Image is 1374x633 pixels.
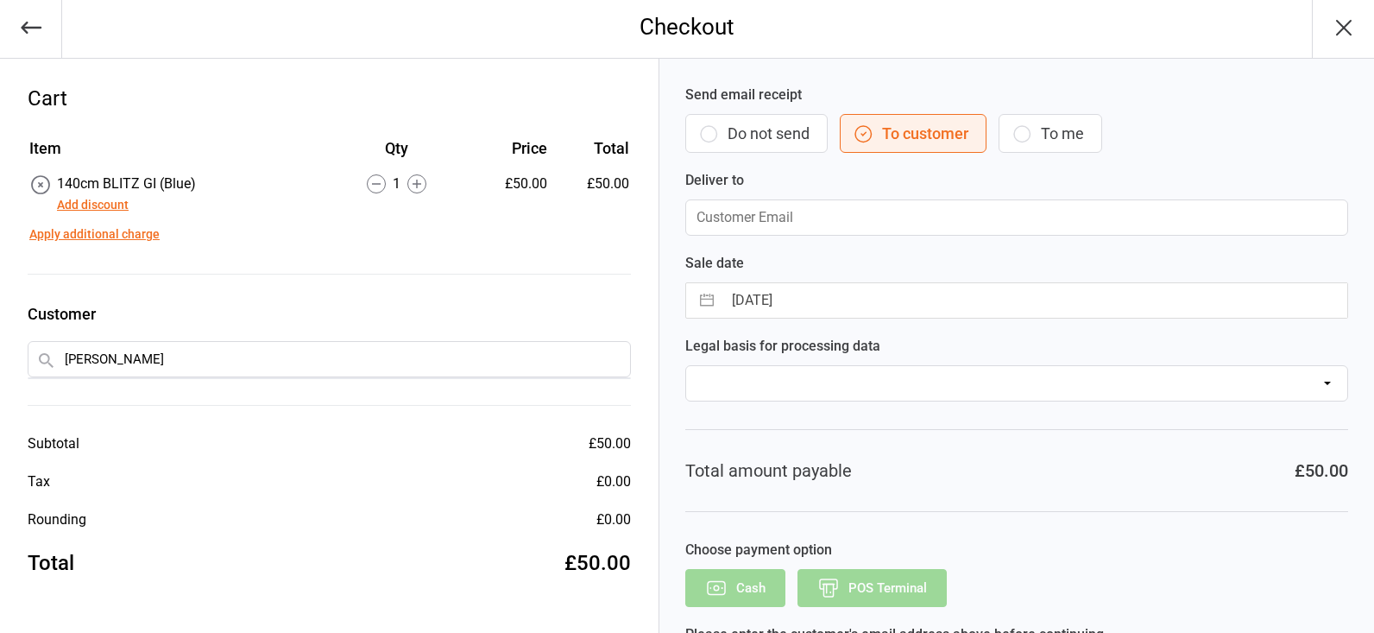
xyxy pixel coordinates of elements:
label: Send email receipt [685,85,1348,105]
label: Deliver to [685,170,1348,191]
th: Qty [328,136,466,172]
div: Cart [28,83,631,114]
label: Sale date [685,253,1348,274]
th: Total [554,136,629,172]
div: Total amount payable [685,458,852,484]
button: To customer [840,114,986,153]
input: Customer Email [685,199,1348,236]
div: Total [28,548,74,579]
button: Do not send [685,114,828,153]
div: Rounding [28,510,86,530]
div: £0.00 [596,472,631,492]
div: £50.00 [564,548,631,579]
label: Customer [28,302,631,326]
div: £50.00 [589,434,631,454]
button: Add discount [57,196,129,214]
div: Tax [28,472,50,492]
div: Subtotal [28,434,79,454]
div: £50.00 [1295,458,1348,484]
th: Item [29,136,326,172]
label: Choose payment option [685,540,1348,560]
td: £50.00 [554,174,629,215]
div: £50.00 [468,174,547,194]
button: Apply additional charge [29,225,160,244]
div: Price [468,136,547,160]
div: 1 [328,174,466,194]
div: £0.00 [596,510,631,530]
span: 140cm BLITZ GI (Blue) [57,175,196,192]
label: Legal basis for processing data [685,336,1348,357]
button: To me [999,114,1102,153]
input: Search by name or scan member number [28,341,631,377]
